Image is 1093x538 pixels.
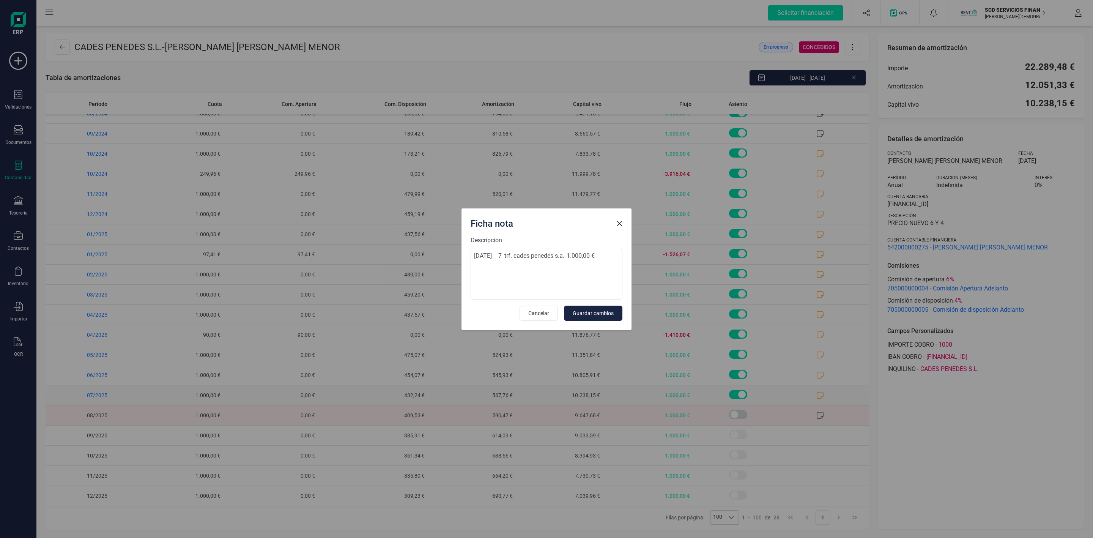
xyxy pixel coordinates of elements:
[528,309,549,317] span: Cancelar
[468,215,613,230] div: Ficha nota
[613,218,625,230] button: Close
[573,309,614,317] span: Guardar cambios
[564,306,622,321] button: Guardar cambios
[520,306,558,321] button: Cancelar
[471,248,622,300] textarea: [DATE] 7 trf. cades penedes s.a. 1.000,00 €
[471,236,622,245] label: Descripción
